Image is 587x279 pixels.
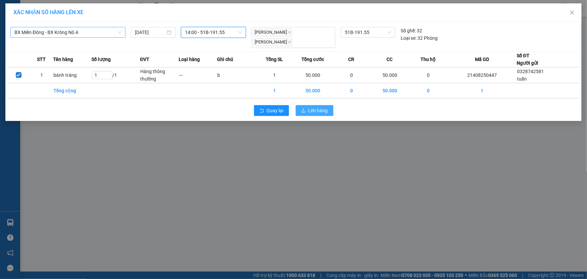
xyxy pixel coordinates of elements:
[17,11,54,36] strong: CÔNG TY TNHH [GEOGRAPHIC_DATA] 214 QL13 - P.26 - Q.BÌNH THẠNH - TP HCM 1900888606
[475,56,489,63] span: Mã GD
[517,69,544,74] span: 0328742581
[294,67,332,83] td: 50.000
[302,56,324,63] span: Tổng cước
[288,40,291,44] span: close
[409,67,447,83] td: 0
[401,27,422,34] div: 32
[401,34,416,42] span: Loại xe:
[37,56,46,63] span: STT
[65,25,95,30] span: 21408250462
[185,27,242,37] span: 14:00 - 51B-191.55
[570,10,575,15] span: close
[288,31,291,34] span: close
[254,105,289,116] button: rollbackQuay lại
[179,56,200,63] span: Loại hàng
[267,107,284,114] span: Quay lại
[68,47,94,55] span: PV [PERSON_NAME]
[332,83,371,98] td: 0
[13,9,83,15] span: XÁC NHẬN SỐ HÀNG LÊN XE
[14,27,121,37] span: BX Miền Đông - BX Krông Nô A
[345,27,391,37] span: 51B-191.55
[253,38,292,46] span: [PERSON_NAME]
[53,67,91,83] td: bánh tráng
[30,67,53,83] td: 1
[53,83,91,98] td: Tổng cộng
[371,83,409,98] td: 50.000
[294,83,332,98] td: 50.000
[51,47,62,57] span: Nơi nhận:
[64,30,95,35] span: 13:13:56 [DATE]
[421,56,436,63] span: Thu hộ
[53,56,73,63] span: Tên hàng
[253,29,292,36] span: [PERSON_NAME]
[387,56,393,63] span: CC
[259,108,264,114] span: rollback
[107,71,111,75] span: up
[91,56,111,63] span: Số lượng
[371,67,409,83] td: 50.000
[348,56,354,63] span: CR
[517,76,527,82] span: tuấn
[105,71,112,75] span: Increase Value
[517,52,538,67] div: Số ĐT Người gửi
[91,67,140,83] td: / 1
[107,75,111,79] span: down
[409,83,447,98] td: 0
[217,67,255,83] td: b
[401,27,416,34] span: Số ghế:
[179,67,217,83] td: ---
[332,67,371,83] td: 0
[23,40,78,45] strong: BIÊN NHẬN GỬI HÀNG HOÁ
[217,56,233,63] span: Ghi chú
[266,56,283,63] span: Tổng SL
[135,29,166,36] input: 11/08/2025
[448,83,517,98] td: 1
[255,67,294,83] td: 1
[140,56,149,63] span: ĐVT
[563,3,582,22] button: Close
[308,107,328,114] span: Lên hàng
[255,83,294,98] td: 1
[401,34,438,42] div: 32 Phòng
[301,108,306,114] span: upload
[7,47,14,57] span: Nơi gửi:
[140,67,178,83] td: Hàng thông thường
[105,75,112,79] span: Decrease Value
[296,105,333,116] button: uploadLên hàng
[448,67,517,83] td: 21408250447
[7,15,15,32] img: logo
